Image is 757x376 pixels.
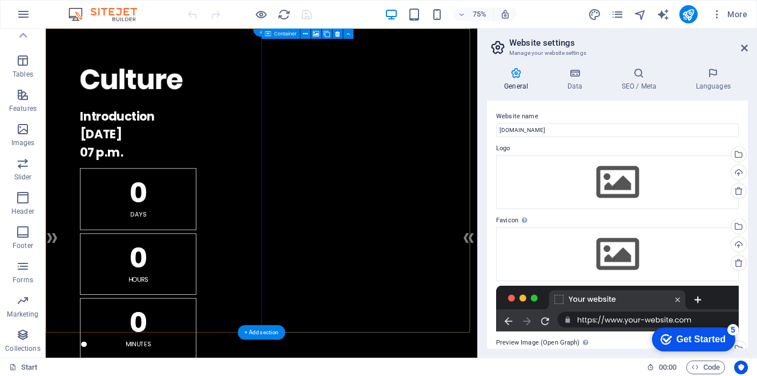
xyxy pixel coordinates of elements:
[659,361,677,374] span: 00 00
[13,70,33,79] p: Tables
[509,48,725,58] h3: Manage your website settings
[11,207,34,216] p: Header
[509,38,748,48] h2: Website settings
[34,13,83,23] div: Get Started
[682,8,695,21] i: Publish
[470,7,489,21] h6: 75%
[667,363,669,371] span: :
[496,110,739,123] label: Website name
[496,155,739,209] div: Select files from the file manager, stock photos, or upload file(s)
[9,361,38,374] a: Click to cancel selection. Double-click to open Pages
[634,7,647,21] button: navigator
[496,227,739,281] div: Select files from the file manager, stock photos, or upload file(s)
[734,361,748,374] button: Usercentrics
[496,123,739,137] input: Name...
[647,361,677,374] h6: Session time
[5,344,40,353] p: Collections
[253,29,269,37] div: +
[453,7,494,21] button: 75%
[711,9,747,20] span: More
[588,8,601,21] i: Design (Ctrl+Alt+Y)
[678,67,748,91] h4: Languages
[13,241,33,250] p: Footer
[7,310,38,319] p: Marketing
[707,5,752,23] button: More
[84,2,96,14] div: 5
[588,7,602,21] button: design
[66,7,151,21] img: Editor Logo
[277,7,291,21] button: reload
[13,275,33,285] p: Forms
[657,7,670,21] button: text_generator
[496,214,739,227] label: Favicon
[496,336,739,350] label: Preview Image (Open Graph)
[657,8,670,21] i: AI Writer
[9,104,37,113] p: Features
[691,361,720,374] span: Code
[14,173,32,182] p: Slider
[277,8,291,21] i: Reload page
[611,7,625,21] button: pages
[11,138,35,147] p: Images
[487,67,550,91] h4: General
[237,325,285,340] div: + Add section
[686,361,725,374] button: Code
[274,31,296,37] span: Container
[679,5,698,23] button: publish
[496,142,739,155] label: Logo
[550,67,604,91] h4: Data
[604,67,678,91] h4: SEO / Meta
[9,6,92,30] div: Get Started 5 items remaining, 0% complete
[254,7,268,21] button: Click here to leave preview mode and continue editing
